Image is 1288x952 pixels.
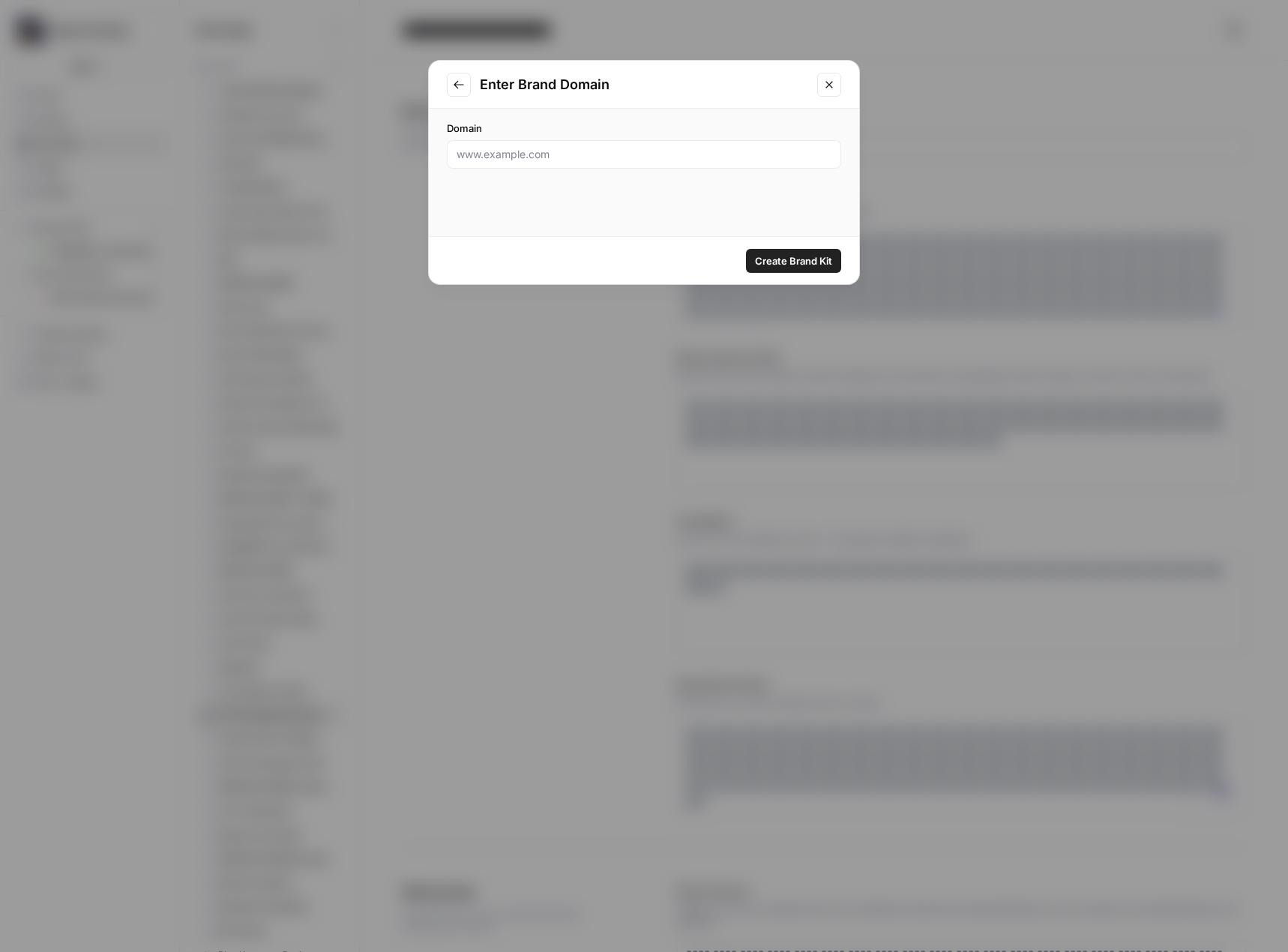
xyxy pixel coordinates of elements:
[447,121,841,136] label: Domain
[746,249,841,273] button: Create Brand Kit
[447,73,471,97] button: Go to previous step
[457,147,831,162] input: www.example.com
[480,74,808,95] h2: Enter Brand Domain
[817,73,841,97] button: Close modal
[755,253,832,268] span: Create Brand Kit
